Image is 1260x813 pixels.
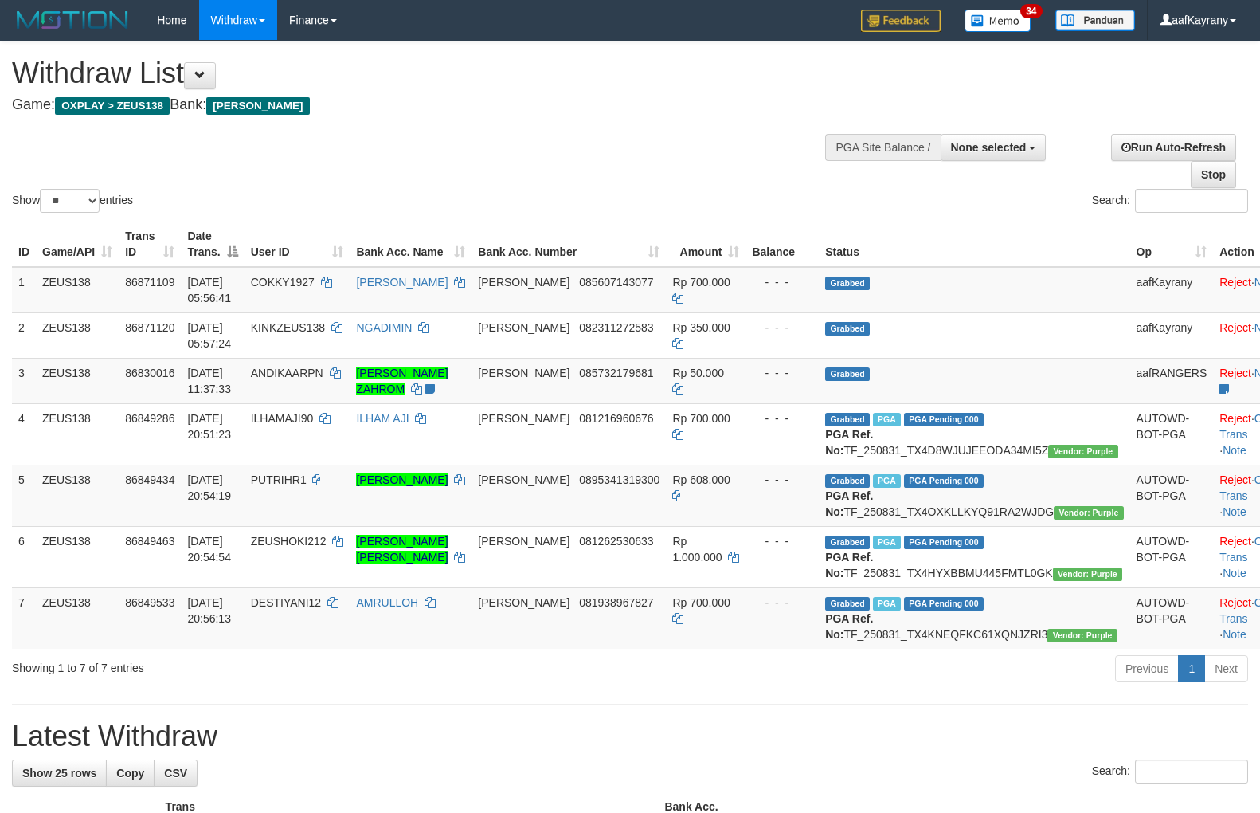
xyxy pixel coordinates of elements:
span: [DATE] 20:54:54 [187,535,231,564]
span: Copy 085607143077 to clipboard [579,276,653,289]
span: 86849533 [125,596,174,609]
a: Reject [1219,367,1251,379]
span: Rp 700.000 [672,412,730,425]
a: [PERSON_NAME] [356,276,448,289]
span: OXPLAY > ZEUS138 [55,97,170,115]
a: Reject [1219,321,1251,334]
label: Show entries [12,189,133,213]
td: TF_250831_TX4KNEQFKC61XQNJZRI3 [819,587,1129,649]
h1: Latest Withdraw [12,721,1248,752]
a: CSV [154,760,198,787]
span: [PERSON_NAME] [478,367,569,379]
a: Note [1223,628,1246,641]
img: Feedback.jpg [861,10,941,32]
td: ZEUS138 [36,526,119,587]
span: [PERSON_NAME] [206,97,309,115]
td: aafKayrany [1130,267,1214,313]
span: Vendor URL: https://trx4.1velocity.biz [1047,629,1117,642]
span: [DATE] 05:57:24 [187,321,231,350]
a: Note [1223,444,1246,457]
span: Copy 081938967827 to clipboard [579,596,653,609]
span: None selected [951,141,1027,154]
a: Reject [1219,596,1251,609]
span: Grabbed [825,536,870,549]
td: 1 [12,267,36,313]
th: Trans ID: activate to sort column ascending [119,222,181,267]
span: COKKY1927 [251,276,315,289]
a: Previous [1115,655,1179,682]
a: 1 [1178,655,1205,682]
td: AUTOWD-BOT-PGA [1130,587,1214,649]
td: aafRANGERS [1130,358,1214,403]
span: [PERSON_NAME] [478,321,569,334]
td: AUTOWD-BOT-PGA [1130,526,1214,587]
h4: Game: Bank: [12,97,824,113]
b: PGA Ref. No: [825,612,873,641]
td: aafKayrany [1130,312,1214,358]
span: [PERSON_NAME] [478,535,569,548]
span: DESTIYANI12 [251,596,321,609]
span: 34 [1020,4,1042,18]
td: 3 [12,358,36,403]
td: AUTOWD-BOT-PGA [1130,403,1214,465]
span: [PERSON_NAME] [478,473,569,486]
div: - - - [752,274,812,290]
span: Rp 608.000 [672,473,730,486]
span: ZEUSHOKI212 [251,535,327,548]
a: Note [1223,505,1246,518]
td: 2 [12,312,36,358]
a: Next [1204,655,1248,682]
div: - - - [752,320,812,336]
td: TF_250831_TX4D8WJUJEEODA34MI5Z [819,403,1129,465]
a: [PERSON_NAME] ZAHROM [356,367,448,395]
span: ILHAMAJI90 [251,412,314,425]
b: PGA Ref. No: [825,551,873,579]
td: ZEUS138 [36,267,119,313]
span: Grabbed [825,322,870,336]
span: 86871120 [125,321,174,334]
th: Game/API: activate to sort column ascending [36,222,119,267]
span: [DATE] 05:56:41 [187,276,231,304]
span: Marked by aafRornrotha [873,413,901,426]
span: Grabbed [825,367,870,381]
div: - - - [752,595,812,611]
th: User ID: activate to sort column ascending [245,222,350,267]
td: 6 [12,526,36,587]
span: Marked by aafRornrotha [873,536,901,549]
td: ZEUS138 [36,358,119,403]
div: - - - [752,533,812,549]
span: Marked by aafRornrotha [873,474,901,488]
span: Rp 700.000 [672,596,730,609]
img: panduan.png [1055,10,1135,31]
span: Rp 350.000 [672,321,730,334]
button: None selected [941,134,1047,161]
a: Reject [1219,473,1251,486]
td: ZEUS138 [36,403,119,465]
span: Grabbed [825,474,870,488]
a: ILHAM AJI [356,412,409,425]
img: MOTION_logo.png [12,8,133,32]
th: Amount: activate to sort column ascending [666,222,745,267]
span: Copy [116,767,144,780]
a: Reject [1219,276,1251,289]
td: TF_250831_TX4OXKLLKYQ91RA2WJDG [819,465,1129,526]
span: 86830016 [125,367,174,379]
td: 5 [12,465,36,526]
span: [DATE] 20:54:19 [187,473,231,502]
th: Balance [745,222,819,267]
span: Rp 50.000 [672,367,724,379]
td: 4 [12,403,36,465]
span: PUTRIHR1 [251,473,307,486]
span: PGA Pending [904,597,984,611]
b: PGA Ref. No: [825,428,873,457]
td: TF_250831_TX4HYXBBMU445FMTL0GK [819,526,1129,587]
a: Reject [1219,412,1251,425]
select: Showentries [40,189,100,213]
th: Status [819,222,1129,267]
a: Run Auto-Refresh [1111,134,1236,161]
th: Op: activate to sort column ascending [1130,222,1214,267]
span: Show 25 rows [22,767,96,780]
th: Bank Acc. Name: activate to sort column ascending [350,222,472,267]
label: Search: [1092,760,1248,784]
a: Reject [1219,535,1251,548]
